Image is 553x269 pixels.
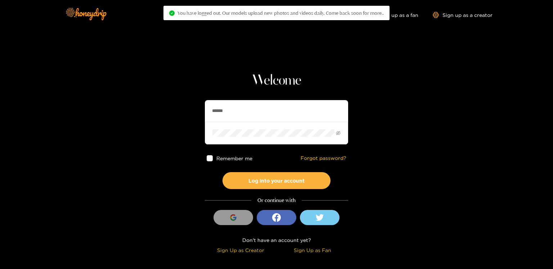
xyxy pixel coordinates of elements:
[216,156,252,161] span: Remember me
[278,246,346,254] div: Sign Up as Fan
[433,12,493,18] a: Sign up as a creator
[205,72,348,89] h1: Welcome
[169,10,175,16] span: check-circle
[205,236,348,244] div: Don't have an account yet?
[301,155,346,161] a: Forgot password?
[177,10,384,16] span: You have logged out. Our models upload new photos and videos daily. Come back soon for more..
[369,12,418,18] a: Sign up as a fan
[207,246,275,254] div: Sign Up as Creator
[222,172,331,189] button: Log into your account
[336,131,341,135] span: eye-invisible
[205,196,348,205] div: Or continue with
